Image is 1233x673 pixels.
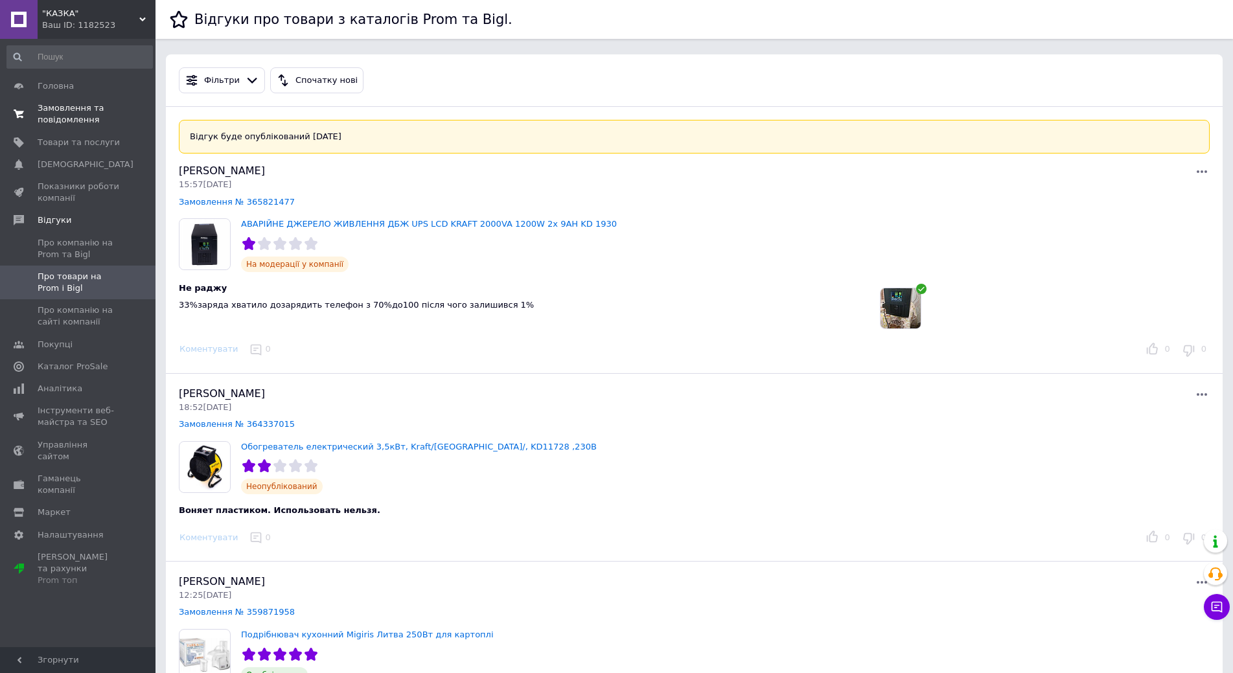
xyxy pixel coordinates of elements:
img: АВАРІЙНЕ ДЖЕРЕЛО ЖИВЛЕННЯ ДБЖ UPS LCD KRAFT 2000VA 1200W 2x 9AH KD 1930 [179,219,230,269]
span: 15:57[DATE] [179,179,231,189]
span: Інструменти веб-майстра та SEO [38,405,120,428]
span: 33%заряда хватило дозарядить телефон з 70%до100 після чого залишився 1% [179,300,534,310]
button: Фільтри [179,67,265,93]
span: Про компанію на сайті компанії [38,304,120,328]
span: Показники роботи компанії [38,181,120,204]
span: [DEMOGRAPHIC_DATA] [38,159,133,170]
span: [PERSON_NAME] [179,165,265,177]
span: 12:25[DATE] [179,590,231,600]
span: На модерації у компанії [241,257,349,272]
button: Чат з покупцем [1204,594,1230,620]
div: Ваш ID: 1182523 [42,19,156,31]
div: Відгук буде опублікований [DATE] [179,120,1210,154]
a: Замовлення № 365821477 [179,197,295,207]
div: Prom топ [38,575,120,586]
span: Не раджу [179,283,227,293]
span: [PERSON_NAME] [179,575,265,587]
div: Спочатку нові [293,74,360,87]
a: Замовлення № 364337015 [179,419,295,429]
span: 18:52[DATE] [179,402,231,412]
a: Замовлення № 359871958 [179,607,295,617]
h1: Відгуки про товари з каталогів Prom та Bigl. [194,12,513,27]
span: Головна [38,80,74,92]
span: Товари та послуги [38,137,120,148]
input: Пошук [6,45,153,69]
a: АВАРІЙНЕ ДЖЕРЕЛО ЖИВЛЕННЯ ДБЖ UPS LCD KRAFT 2000VA 1200W 2x 9AH KD 1930 [241,219,617,229]
button: Спочатку нові [270,67,363,93]
span: Неопублікований [241,479,323,494]
span: Управління сайтом [38,439,120,462]
a: Обогреватель електрический 3,5кВт, Kraft/[GEOGRAPHIC_DATA]/, KD11728 ,230В [241,442,597,451]
span: [PERSON_NAME] [179,387,265,400]
span: "КАЗКА" [42,8,139,19]
span: Відгуки [38,214,71,226]
a: Подрібнювач кухонний Migiris Литва 250Вт для картоплі [241,630,494,639]
span: Маркет [38,507,71,518]
span: Воняет пластиком. Использовать нельзя. [179,505,380,515]
span: Налаштування [38,529,104,541]
span: [PERSON_NAME] та рахунки [38,551,120,587]
span: Аналітика [38,383,82,394]
span: Гаманець компанії [38,473,120,496]
div: Фільтри [202,74,242,87]
img: Обогреватель електрический 3,5кВт, Kraft/Польща/, KD11728 ,230В [179,442,230,492]
span: Замовлення та повідомлення [38,102,120,126]
span: Про компанію на Prom та Bigl [38,237,120,260]
span: Каталог ProSale [38,361,108,372]
span: Покупці [38,339,73,350]
span: Про товари на Prom і Bigl [38,271,120,294]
